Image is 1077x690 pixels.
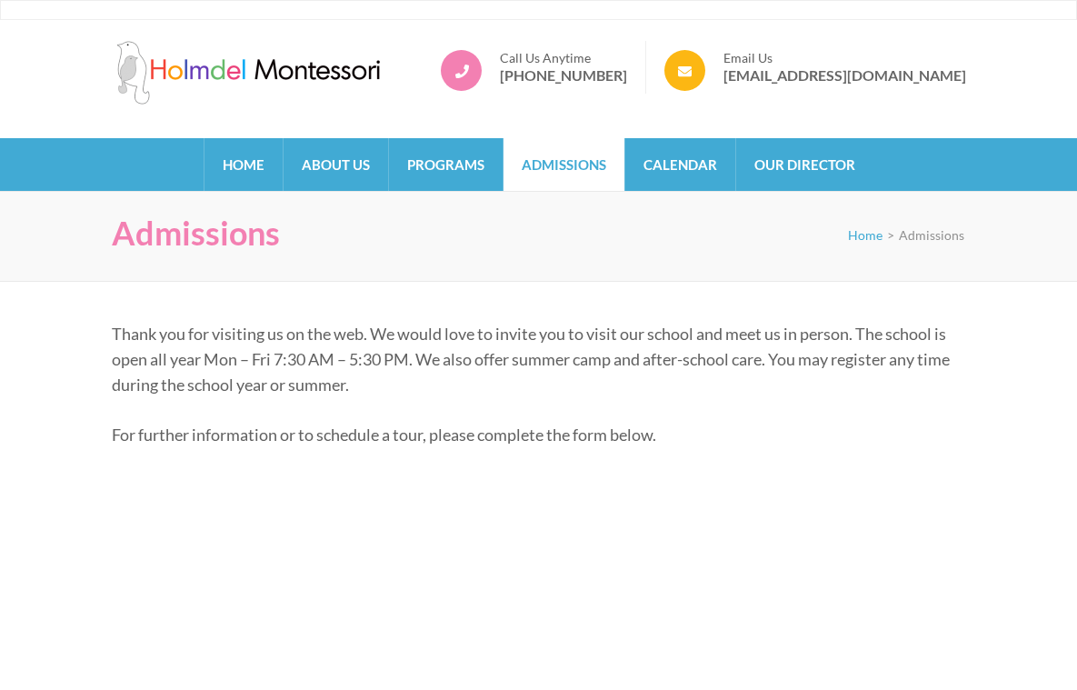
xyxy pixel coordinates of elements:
[500,50,627,66] span: Call Us Anytime
[112,422,952,447] p: For further information or to schedule a tour, please complete the form below.
[723,50,966,66] span: Email Us
[389,138,503,191] a: Programs
[204,138,283,191] a: Home
[112,321,952,397] p: Thank you for visiting us on the web. We would love to invite you to visit our school and meet us...
[848,227,883,243] a: Home
[723,66,966,85] a: [EMAIL_ADDRESS][DOMAIN_NAME]
[112,41,384,105] img: Holmdel Montessori School
[284,138,388,191] a: About Us
[625,138,735,191] a: Calendar
[500,66,627,85] a: [PHONE_NUMBER]
[504,138,624,191] a: Admissions
[112,214,280,253] h1: Admissions
[736,138,873,191] a: Our Director
[887,227,894,243] span: >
